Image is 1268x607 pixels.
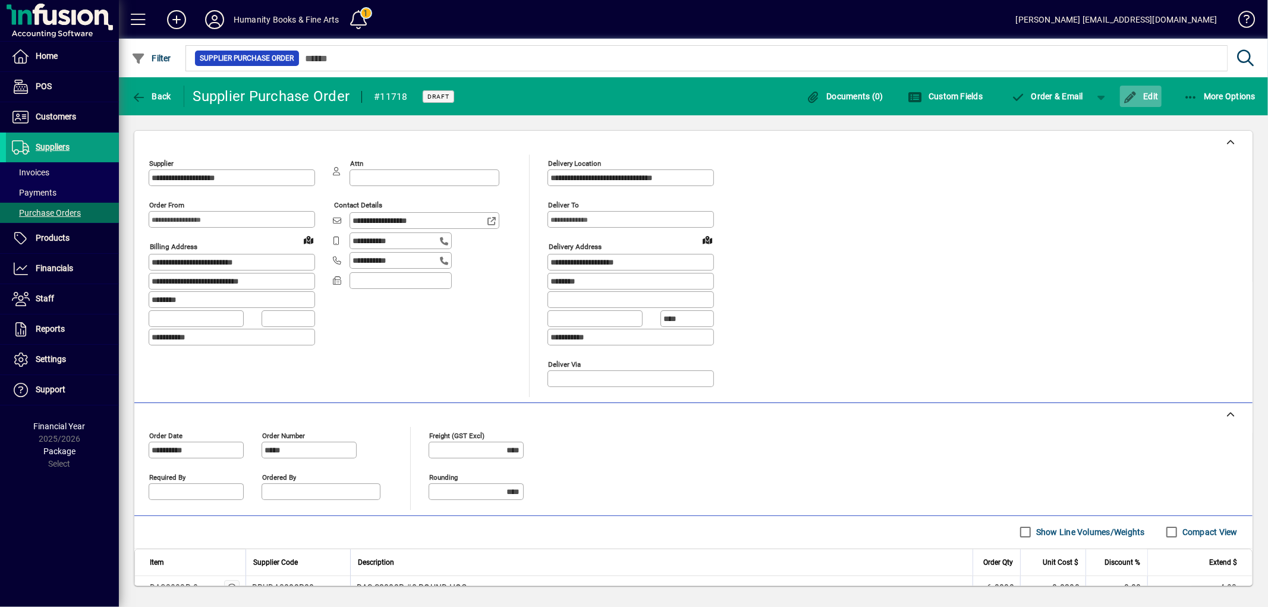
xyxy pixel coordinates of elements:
[429,473,458,481] mat-label: Rounding
[262,473,296,481] mat-label: Ordered by
[6,42,119,71] a: Home
[6,102,119,132] a: Customers
[6,314,119,344] a: Reports
[149,201,184,209] mat-label: Order from
[193,87,350,106] div: Supplier Purchase Order
[36,81,52,91] span: POS
[1085,576,1147,600] td: 0.00
[357,581,468,593] span: DAS S2003R #0 ROUND HOG
[150,581,199,593] div: DAS2003R-0
[36,51,58,61] span: Home
[1184,92,1256,101] span: More Options
[350,159,363,168] mat-label: Attn
[1147,576,1252,600] td: 4.92
[6,345,119,375] a: Settings
[12,168,49,177] span: Invoices
[36,233,70,243] span: Products
[1011,92,1083,101] span: Order & Email
[548,159,601,168] mat-label: Delivery Location
[12,208,81,218] span: Purchase Orders
[1005,86,1089,107] button: Order & Email
[973,576,1020,600] td: 6.0000
[1043,556,1078,569] span: Unit Cost $
[36,142,70,152] span: Suppliers
[119,86,184,107] app-page-header-button: Back
[12,188,56,197] span: Payments
[262,431,305,439] mat-label: Order number
[548,201,579,209] mat-label: Deliver To
[128,48,174,69] button: Filter
[1229,2,1253,41] a: Knowledge Base
[6,203,119,223] a: Purchase Orders
[196,9,234,30] button: Profile
[1016,10,1217,29] div: [PERSON_NAME] [EMAIL_ADDRESS][DOMAIN_NAME]
[43,446,75,456] span: Package
[6,224,119,253] a: Products
[1209,556,1237,569] span: Extend $
[374,87,408,106] div: #11718
[698,230,717,249] a: View on map
[200,52,294,64] span: Supplier Purchase Order
[131,54,171,63] span: Filter
[234,10,339,29] div: Humanity Books & Fine Arts
[1020,576,1085,600] td: 0.8200
[246,576,350,600] td: BRUDA2003R00
[36,354,66,364] span: Settings
[6,284,119,314] a: Staff
[6,254,119,284] a: Financials
[299,230,318,249] a: View on map
[908,92,983,101] span: Custom Fields
[131,92,171,101] span: Back
[36,385,65,394] span: Support
[36,112,76,121] span: Customers
[1181,86,1259,107] button: More Options
[150,556,164,569] span: Item
[253,556,298,569] span: Supplier Code
[149,431,183,439] mat-label: Order date
[36,294,54,303] span: Staff
[905,86,986,107] button: Custom Fields
[36,324,65,334] span: Reports
[358,556,394,569] span: Description
[1105,556,1140,569] span: Discount %
[158,9,196,30] button: Add
[34,422,86,431] span: Financial Year
[6,162,119,183] a: Invoices
[1034,526,1145,538] label: Show Line Volumes/Weights
[149,159,174,168] mat-label: Supplier
[6,72,119,102] a: POS
[983,556,1013,569] span: Order Qty
[1123,92,1159,101] span: Edit
[36,263,73,273] span: Financials
[149,473,185,481] mat-label: Required by
[6,375,119,405] a: Support
[803,86,886,107] button: Documents (0)
[128,86,174,107] button: Back
[806,92,883,101] span: Documents (0)
[1180,526,1238,538] label: Compact View
[429,431,484,439] mat-label: Freight (GST excl)
[1120,86,1162,107] button: Edit
[6,183,119,203] a: Payments
[427,93,449,100] span: Draft
[548,360,581,368] mat-label: Deliver via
